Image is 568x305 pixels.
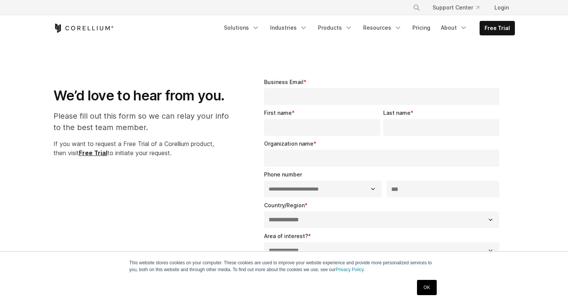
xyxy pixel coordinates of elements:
[264,110,292,116] span: First name
[219,21,515,35] div: Navigation Menu
[264,140,313,147] span: Organization name
[264,233,308,239] span: Area of interest?
[264,79,304,85] span: Business Email
[417,280,436,295] a: OK
[383,110,411,116] span: Last name
[264,171,302,178] span: Phone number
[129,259,439,273] p: This website stores cookies on your computer. These cookies are used to improve your website expe...
[426,1,485,14] a: Support Center
[359,21,406,35] a: Resources
[53,24,114,33] a: Corellium Home
[488,1,515,14] a: Login
[408,21,435,35] a: Pricing
[53,87,237,104] h1: We’d love to hear from you.
[53,139,237,157] p: If you want to request a Free Trial of a Corellium product, then visit to initiate your request.
[79,149,107,157] a: Free Trial
[313,21,357,35] a: Products
[410,1,423,14] button: Search
[436,21,472,35] a: About
[53,110,237,133] p: Please fill out this form so we can relay your info to the best team member.
[404,1,515,14] div: Navigation Menu
[266,21,312,35] a: Industries
[219,21,264,35] a: Solutions
[480,21,515,35] a: Free Trial
[336,267,365,272] a: Privacy Policy.
[264,202,305,208] span: Country/Region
